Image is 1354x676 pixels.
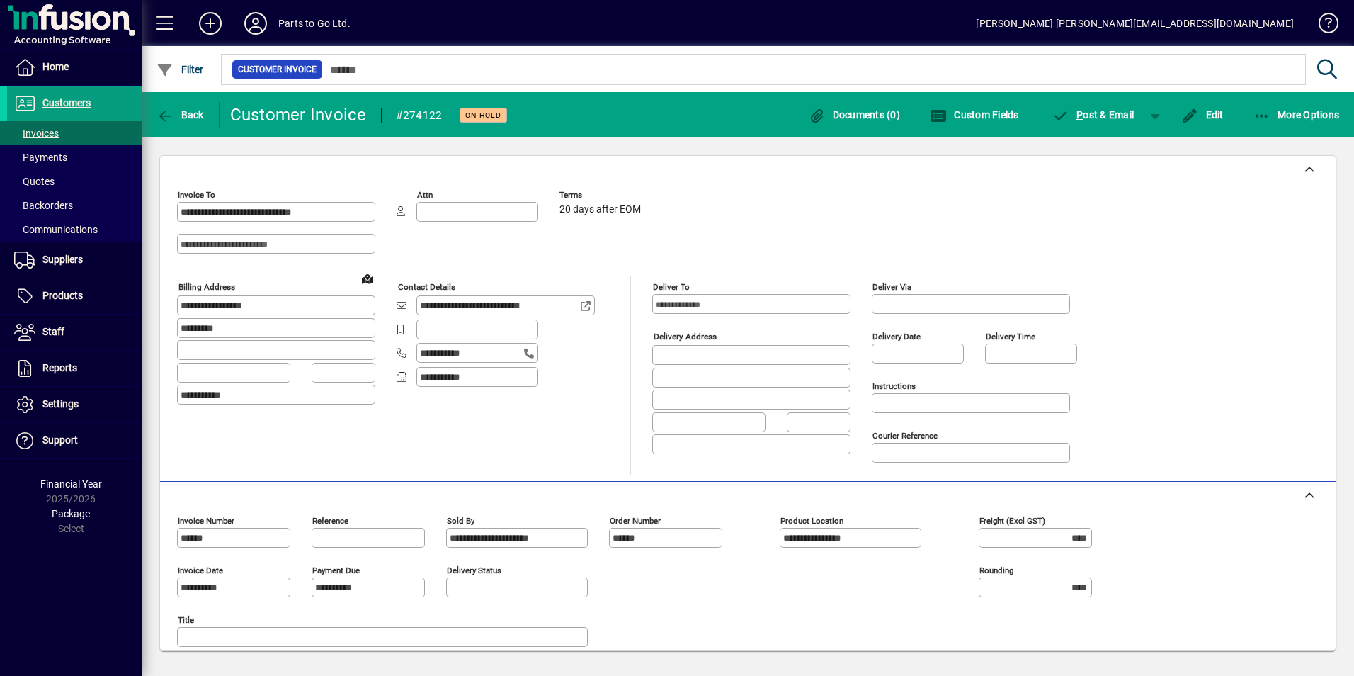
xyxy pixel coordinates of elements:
[7,351,142,386] a: Reports
[872,431,938,441] mat-label: Courier Reference
[153,102,207,128] button: Back
[7,193,142,218] a: Backorders
[157,109,204,120] span: Back
[976,12,1294,35] div: [PERSON_NAME] [PERSON_NAME][EMAIL_ADDRESS][DOMAIN_NAME]
[14,128,59,139] span: Invoices
[872,332,921,342] mat-label: Delivery date
[930,109,1019,120] span: Custom Fields
[312,565,360,575] mat-label: Payment due
[417,190,433,200] mat-label: Attn
[14,224,98,235] span: Communications
[14,176,55,187] span: Quotes
[465,111,501,120] span: On hold
[42,290,83,301] span: Products
[559,191,644,200] span: Terms
[653,282,690,292] mat-label: Deliver To
[7,218,142,242] a: Communications
[872,381,916,391] mat-label: Instructions
[1045,102,1142,128] button: Post & Email
[178,565,223,575] mat-label: Invoice date
[1052,109,1134,120] span: ost & Email
[142,102,220,128] app-page-header-button: Back
[1253,109,1340,120] span: More Options
[610,516,661,526] mat-label: Order number
[7,315,142,350] a: Staff
[7,242,142,278] a: Suppliers
[7,121,142,145] a: Invoices
[804,102,904,128] button: Documents (0)
[178,615,194,625] mat-label: Title
[153,57,207,82] button: Filter
[238,62,317,77] span: Customer Invoice
[230,103,367,126] div: Customer Invoice
[808,109,900,120] span: Documents (0)
[42,398,79,410] span: Settings
[278,12,351,35] div: Parts to Go Ltd.
[40,478,102,490] span: Financial Year
[7,423,142,458] a: Support
[42,362,77,373] span: Reports
[979,516,1045,526] mat-label: Freight (excl GST)
[7,145,142,169] a: Payments
[157,64,204,75] span: Filter
[42,61,69,72] span: Home
[1178,102,1227,128] button: Edit
[42,326,64,337] span: Staff
[42,97,91,108] span: Customers
[559,204,641,215] span: 20 days after EOM
[7,387,142,422] a: Settings
[872,282,911,292] mat-label: Deliver via
[52,508,90,519] span: Package
[42,254,83,265] span: Suppliers
[780,516,843,526] mat-label: Product location
[1076,109,1083,120] span: P
[396,104,443,127] div: #274122
[42,434,78,446] span: Support
[233,11,278,36] button: Profile
[178,190,215,200] mat-label: Invoice To
[1308,3,1336,49] a: Knowledge Base
[312,516,348,526] mat-label: Reference
[7,50,142,85] a: Home
[986,332,1035,342] mat-label: Delivery time
[178,516,234,526] mat-label: Invoice number
[14,152,67,163] span: Payments
[7,278,142,314] a: Products
[188,11,233,36] button: Add
[14,200,73,211] span: Backorders
[447,516,474,526] mat-label: Sold by
[356,267,379,290] a: View on map
[7,169,142,193] a: Quotes
[447,565,501,575] mat-label: Delivery status
[1181,109,1224,120] span: Edit
[926,102,1023,128] button: Custom Fields
[1250,102,1343,128] button: More Options
[979,565,1013,575] mat-label: Rounding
